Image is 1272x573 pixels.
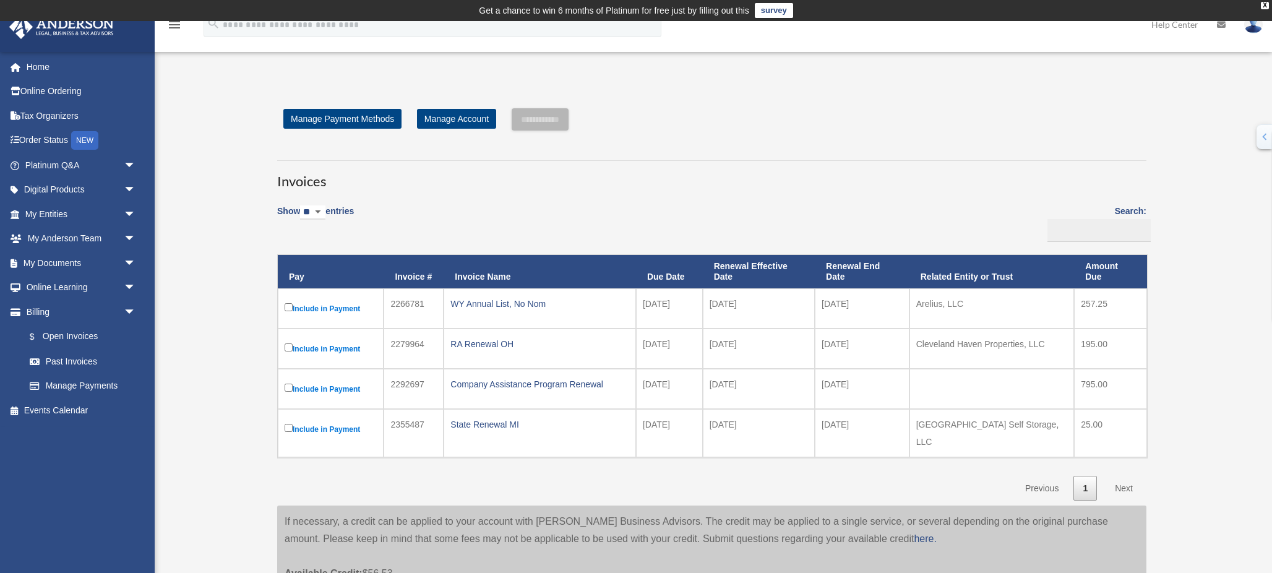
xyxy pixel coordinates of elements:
[124,226,148,252] span: arrow_drop_down
[9,251,155,275] a: My Documentsarrow_drop_down
[417,109,496,129] a: Manage Account
[124,275,148,301] span: arrow_drop_down
[1074,288,1147,329] td: 257.25
[277,160,1146,191] h3: Invoices
[17,374,148,399] a: Manage Payments
[703,329,815,369] td: [DATE]
[9,299,148,324] a: Billingarrow_drop_down
[283,109,402,129] a: Manage Payment Methods
[479,3,749,18] div: Get a chance to win 6 months of Platinum for free just by filling out this
[207,17,220,30] i: search
[636,369,703,409] td: [DATE]
[1244,15,1263,33] img: User Pic
[450,295,629,312] div: WY Annual List, No Nom
[914,533,936,544] a: here.
[450,335,629,353] div: RA Renewal OH
[815,255,909,288] th: Renewal End Date: activate to sort column ascending
[703,255,815,288] th: Renewal Effective Date: activate to sort column ascending
[755,3,793,18] a: survey
[1074,409,1147,457] td: 25.00
[9,275,155,300] a: Online Learningarrow_drop_down
[1074,369,1147,409] td: 795.00
[1043,204,1146,242] label: Search:
[1074,255,1147,288] th: Amount Due: activate to sort column ascending
[278,255,384,288] th: Pay: activate to sort column descending
[909,288,1074,329] td: Arelius, LLC
[124,299,148,325] span: arrow_drop_down
[6,15,118,39] img: Anderson Advisors Platinum Portal
[815,409,909,457] td: [DATE]
[703,409,815,457] td: [DATE]
[285,381,377,397] label: Include in Payment
[636,288,703,329] td: [DATE]
[1047,219,1151,243] input: Search:
[909,329,1074,369] td: Cleveland Haven Properties, LLC
[815,369,909,409] td: [DATE]
[815,288,909,329] td: [DATE]
[9,226,155,251] a: My Anderson Teamarrow_drop_down
[384,288,444,329] td: 2266781
[1016,476,1068,501] a: Previous
[285,341,377,356] label: Include in Payment
[285,421,377,437] label: Include in Payment
[636,409,703,457] td: [DATE]
[9,178,155,202] a: Digital Productsarrow_drop_down
[636,329,703,369] td: [DATE]
[909,409,1074,457] td: [GEOGRAPHIC_DATA] Self Storage, LLC
[384,329,444,369] td: 2279964
[9,103,155,128] a: Tax Organizers
[703,288,815,329] td: [DATE]
[450,416,629,433] div: State Renewal MI
[277,204,354,232] label: Show entries
[909,255,1074,288] th: Related Entity or Trust: activate to sort column ascending
[703,369,815,409] td: [DATE]
[9,202,155,226] a: My Entitiesarrow_drop_down
[1106,476,1142,501] a: Next
[285,303,293,311] input: Include in Payment
[1261,2,1269,9] div: close
[285,301,377,316] label: Include in Payment
[124,251,148,276] span: arrow_drop_down
[1073,476,1097,501] a: 1
[285,384,293,392] input: Include in Payment
[1074,329,1147,369] td: 195.00
[384,369,444,409] td: 2292697
[17,349,148,374] a: Past Invoices
[37,329,43,345] span: $
[167,22,182,32] a: menu
[17,324,142,350] a: $Open Invoices
[124,153,148,178] span: arrow_drop_down
[636,255,703,288] th: Due Date: activate to sort column ascending
[815,329,909,369] td: [DATE]
[124,178,148,203] span: arrow_drop_down
[9,398,155,423] a: Events Calendar
[167,17,182,32] i: menu
[285,343,293,351] input: Include in Payment
[300,205,325,220] select: Showentries
[124,202,148,227] span: arrow_drop_down
[384,255,444,288] th: Invoice #: activate to sort column ascending
[285,424,293,432] input: Include in Payment
[450,376,629,393] div: Company Assistance Program Renewal
[9,79,155,104] a: Online Ordering
[384,409,444,457] td: 2355487
[9,128,155,153] a: Order StatusNEW
[9,153,155,178] a: Platinum Q&Aarrow_drop_down
[71,131,98,150] div: NEW
[9,54,155,79] a: Home
[444,255,636,288] th: Invoice Name: activate to sort column ascending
